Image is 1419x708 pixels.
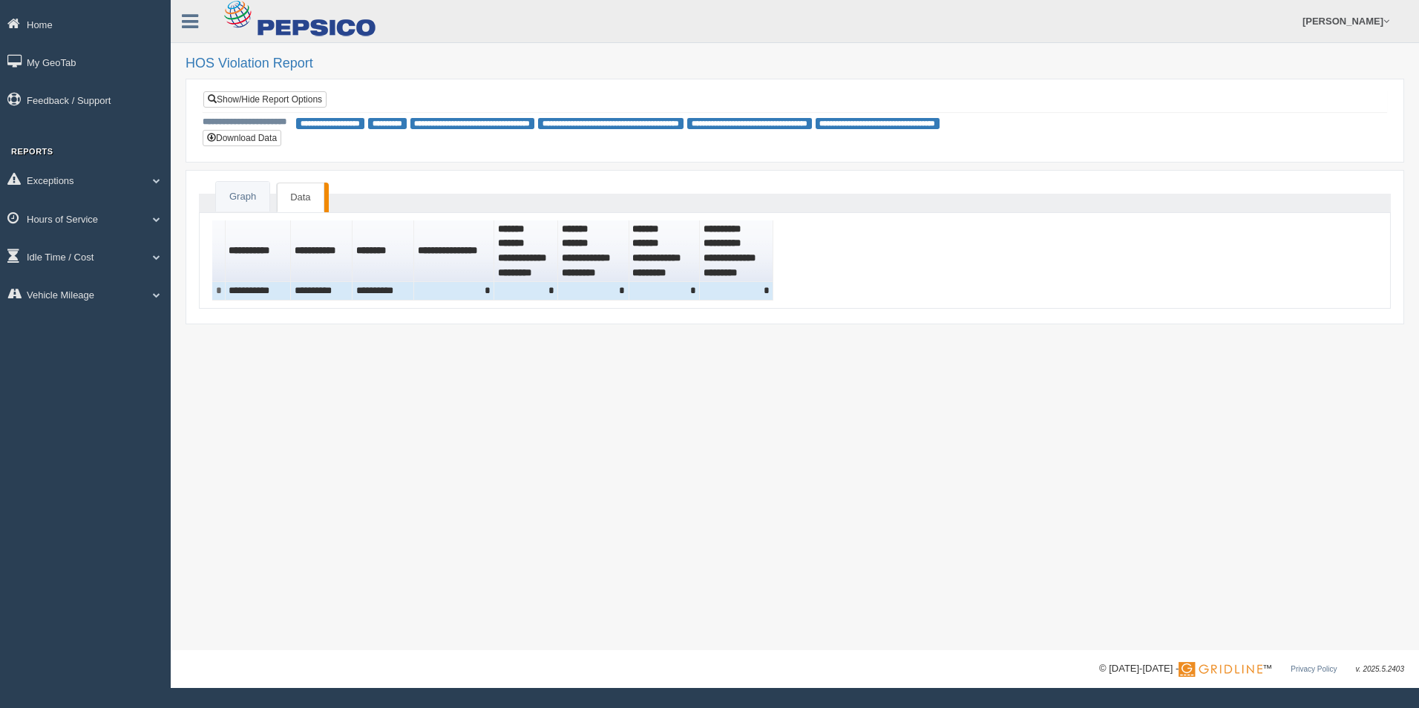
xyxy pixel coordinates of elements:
th: Sort column [494,220,558,282]
th: Sort column [558,220,629,282]
th: Sort column [291,220,353,282]
div: © [DATE]-[DATE] - ™ [1099,661,1404,677]
th: Sort column [629,220,701,282]
a: Graph [216,182,269,212]
span: v. 2025.5.2403 [1356,665,1404,673]
th: Sort column [226,220,292,282]
a: Privacy Policy [1291,665,1337,673]
a: Data [277,183,324,213]
h2: HOS Violation Report [186,56,1404,71]
img: Gridline [1179,662,1262,677]
th: Sort column [353,220,414,282]
th: Sort column [414,220,494,282]
a: Show/Hide Report Options [203,91,327,108]
th: Sort column [700,220,773,282]
button: Download Data [203,130,281,146]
